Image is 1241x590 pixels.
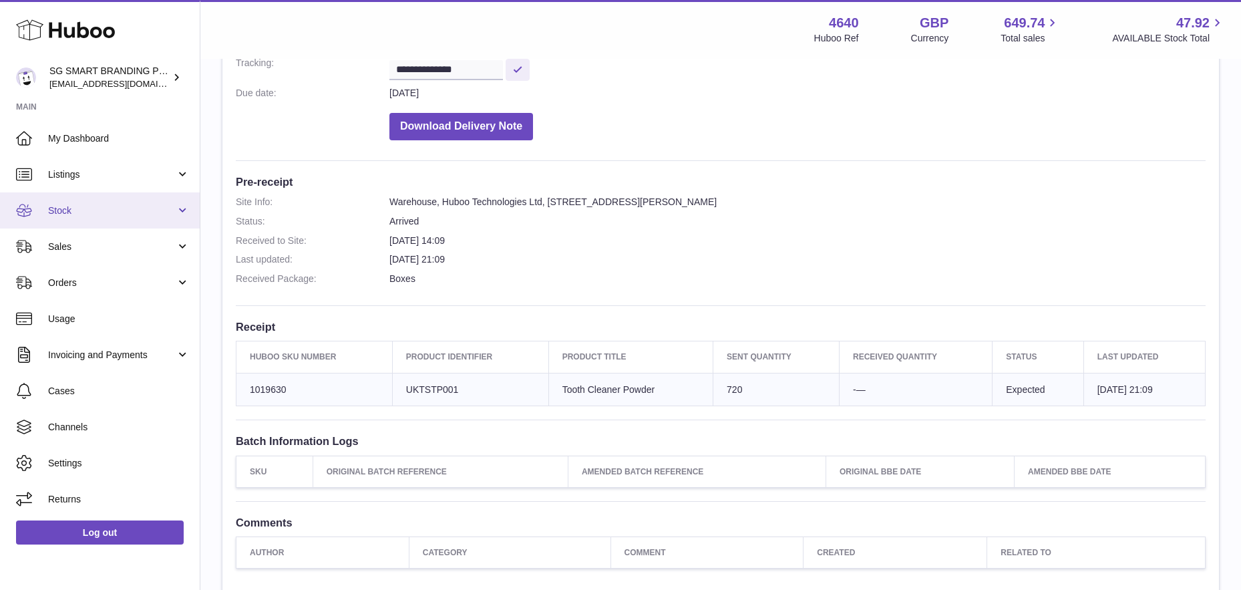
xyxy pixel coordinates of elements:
[236,537,409,568] th: Author
[236,253,389,266] dt: Last updated:
[829,14,859,32] strong: 4640
[548,373,713,406] td: Tooth Cleaner Powder
[814,32,859,45] div: Huboo Ref
[236,319,1206,334] h3: Receipt
[987,537,1206,568] th: Related to
[313,456,568,487] th: Original Batch Reference
[840,341,993,373] th: Received Quantity
[389,196,1206,208] dd: Warehouse, Huboo Technologies Ltd, [STREET_ADDRESS][PERSON_NAME]
[48,493,190,506] span: Returns
[610,537,804,568] th: Comment
[236,215,389,228] dt: Status:
[389,253,1206,266] dd: [DATE] 21:09
[1112,14,1225,45] a: 47.92 AVAILABLE Stock Total
[804,537,987,568] th: Created
[409,537,610,568] th: Category
[236,434,1206,448] h3: Batch Information Logs
[236,235,389,247] dt: Received to Site:
[16,67,36,88] img: uktopsmileshipping@gmail.com
[911,32,949,45] div: Currency
[1176,14,1210,32] span: 47.92
[392,341,548,373] th: Product Identifier
[840,373,993,406] td: -—
[389,87,1206,100] dd: [DATE]
[49,65,170,90] div: SG SMART BRANDING PTE. LTD.
[236,373,393,406] td: 1019630
[993,373,1083,406] td: Expected
[48,349,176,361] span: Invoicing and Payments
[392,373,548,406] td: UKTSTP001
[826,456,1015,487] th: Original BBE Date
[48,277,176,289] span: Orders
[48,132,190,145] span: My Dashboard
[236,57,389,80] dt: Tracking:
[48,421,190,434] span: Channels
[389,235,1206,247] dd: [DATE] 14:09
[548,341,713,373] th: Product title
[1083,373,1205,406] td: [DATE] 21:09
[920,14,948,32] strong: GBP
[1015,456,1206,487] th: Amended BBE Date
[49,78,196,89] span: [EMAIL_ADDRESS][DOMAIN_NAME]
[48,457,190,470] span: Settings
[1083,341,1205,373] th: Last updated
[1004,14,1045,32] span: 649.74
[48,385,190,398] span: Cases
[568,456,826,487] th: Amended Batch Reference
[236,456,313,487] th: SKU
[236,196,389,208] dt: Site Info:
[1001,32,1060,45] span: Total sales
[1112,32,1225,45] span: AVAILABLE Stock Total
[236,87,389,100] dt: Due date:
[389,273,1206,285] dd: Boxes
[48,204,176,217] span: Stock
[236,174,1206,189] h3: Pre-receipt
[389,113,533,140] button: Download Delivery Note
[236,515,1206,530] h3: Comments
[389,215,1206,228] dd: Arrived
[16,521,184,545] a: Log out
[48,313,190,325] span: Usage
[48,241,176,253] span: Sales
[236,273,389,285] dt: Received Package:
[993,341,1083,373] th: Status
[236,341,393,373] th: Huboo SKU Number
[713,373,840,406] td: 720
[1001,14,1060,45] a: 649.74 Total sales
[713,341,840,373] th: Sent Quantity
[48,168,176,181] span: Listings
